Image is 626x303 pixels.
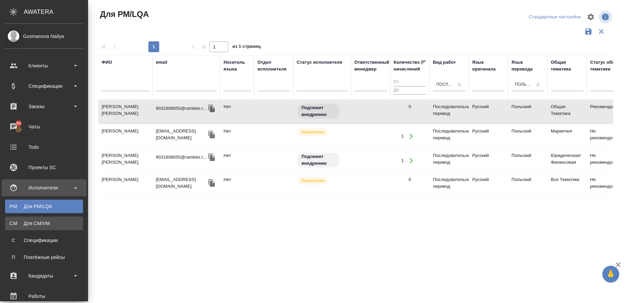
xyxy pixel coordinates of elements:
div: Отдел исполнителя [257,59,290,73]
p: 9031808655@rambler.r... [156,105,207,112]
td: Русский [469,149,508,173]
td: Последовательный перевод [430,124,469,148]
td: Польский [508,173,547,197]
td: [PERSON_NAME] [PERSON_NAME] [98,149,152,173]
p: [EMAIL_ADDRESS][DOMAIN_NAME] [156,176,207,190]
a: ППлатёжные рейсы [5,250,83,264]
td: Нет [220,173,254,197]
div: Общая тематика [551,59,583,73]
td: Не рекомендован [587,149,626,173]
div: Клиенты [5,61,83,71]
td: Нет [220,149,254,173]
div: Спецификации [5,81,83,91]
div: Платёжные рейсы [8,254,80,261]
td: Последовательный перевод [430,149,469,173]
button: Скопировать [207,178,217,188]
div: Для CM/VM [8,220,80,227]
span: Для PM/LQA [98,9,149,20]
td: Нет [220,100,254,124]
td: Русский [469,100,508,124]
td: Последовательный перевод [430,100,469,124]
input: От [394,78,426,86]
td: Русский [469,124,508,148]
p: 9031808655@rambler.r... [156,154,207,161]
td: Юридическая/Финансовая [547,149,587,173]
div: Gusmanova Nailya [5,33,83,40]
span: 🙏 [605,267,617,281]
span: Настроить таблицу [583,9,599,25]
button: Открыть работы [404,154,418,167]
td: Все Тематики [547,173,587,197]
button: Сбросить фильтры [595,25,608,38]
div: Язык перевода [512,59,544,73]
td: [PERSON_NAME] [98,124,152,148]
div: Вид работ [433,59,456,66]
div: Последовательный перевод [436,82,454,87]
div: Спецификации [8,237,80,244]
div: 0 [409,103,411,110]
span: из 1 страниц [232,42,261,52]
td: Польский [508,124,547,148]
td: Не рекомендован [587,124,626,148]
div: Todo [5,142,83,152]
p: [EMAIL_ADDRESS][DOMAIN_NAME] [156,128,207,141]
td: Не рекомендован [587,173,626,197]
td: Польский [508,149,547,173]
div: AWATERA [24,5,88,19]
div: email [156,59,167,66]
input: До [394,86,426,95]
td: [PERSON_NAME] [PERSON_NAME] [98,100,152,124]
a: PMДля PM/LQA [5,200,83,213]
td: [PERSON_NAME] [98,173,152,197]
div: Свежая кровь: на первые 3 заказа по тематике ставь редактора и фиксируй оценки [297,103,348,119]
button: Скопировать [207,129,217,140]
a: CMДля CM/VM [5,217,83,230]
button: Скопировать [207,103,217,114]
td: Рекомендован [587,100,626,124]
div: Для PM/LQA [8,203,80,210]
div: Статус общей тематики [590,59,623,73]
div: Язык оригинала [472,59,505,73]
div: 0 [409,176,411,183]
div: Свежая кровь: на первые 3 заказа по тематике ставь редактора и фиксируй оценки [297,152,348,168]
p: Подлежит внедрению [301,104,335,118]
div: Наши пути разошлись: исполнитель с нами не работает [297,176,348,185]
div: Количество начислений [394,59,420,73]
td: Общая Тематика [547,100,587,124]
a: Проекты SC [2,159,86,176]
td: Маркетинг [547,124,587,148]
div: 1 [401,157,404,164]
td: Последовательный перевод [430,173,469,197]
div: Статус исполнителя [297,59,342,66]
div: ФИО [102,59,112,66]
div: split button [527,12,583,22]
span: Посмотреть информацию [599,11,613,23]
a: Todo [2,139,86,156]
button: Скопировать [207,152,217,162]
a: ССпецификации [5,234,83,247]
div: Ответственный менеджер [354,59,389,73]
p: Неактивен [301,177,325,184]
div: 1 [401,133,404,140]
button: Сохранить фильтры [582,25,595,38]
div: Чаты [5,122,83,132]
div: Заказы [5,101,83,112]
td: Русский [469,173,508,197]
span: 86 [12,120,25,127]
div: Кандидаты [5,271,83,281]
p: Неактивен [301,129,325,136]
div: Исполнители [5,183,83,193]
td: Польский [508,100,547,124]
div: Работы [5,291,83,301]
p: Подлежит внедрению [301,153,335,167]
div: Носитель языка [224,59,251,73]
button: Открыть работы [404,129,418,143]
td: Нет [220,124,254,148]
a: 86Чаты [2,118,86,135]
button: 🙏 [602,266,619,283]
div: Польский [515,82,533,87]
div: Проекты SC [5,162,83,173]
